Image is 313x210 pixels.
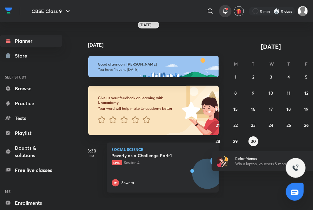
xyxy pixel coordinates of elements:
[112,148,214,151] p: Social Science
[304,122,309,128] abbr: September 26, 2025
[216,106,220,112] abbr: September 14, 2025
[284,88,294,98] button: September 11, 2025
[28,5,75,17] button: CBSE Class 9
[305,74,308,80] abbr: September 5, 2025
[284,104,294,114] button: September 18, 2025
[236,8,242,14] img: avatar
[112,160,201,165] p: Session 4
[269,122,273,128] abbr: September 24, 2025
[88,56,219,78] img: afternoon
[234,61,238,67] abbr: Monday
[252,74,254,80] abbr: September 2, 2025
[231,72,240,82] button: September 1, 2025
[140,23,152,28] h6: [DATE]
[302,104,311,114] button: September 19, 2025
[5,6,12,15] img: Company Logo
[286,106,291,112] abbr: September 18, 2025
[266,120,276,130] button: September 24, 2025
[284,72,294,82] button: September 4, 2025
[273,8,280,14] img: streak
[98,106,182,111] p: Your word will help make Unacademy better
[80,148,104,154] h5: 3:30
[261,42,281,51] span: [DATE]
[251,122,256,128] abbr: September 23, 2025
[302,88,311,98] button: September 12, 2025
[213,104,223,114] button: September 14, 2025
[217,90,219,96] abbr: September 7, 2025
[266,104,276,114] button: September 17, 2025
[292,164,299,172] img: ttu
[213,136,223,146] button: September 28, 2025
[233,122,238,128] abbr: September 22, 2025
[98,67,209,72] p: You have 1 event [DATE]
[161,86,219,135] img: feedback_image
[215,138,220,144] abbr: September 28, 2025
[233,138,238,144] abbr: September 29, 2025
[88,42,225,47] h4: [DATE]
[233,106,238,112] abbr: September 15, 2025
[231,88,240,98] button: September 8, 2025
[112,152,189,159] h5: Poverty as a Challenge Part-1
[234,90,237,96] abbr: September 8, 2025
[269,106,273,112] abbr: September 17, 2025
[98,96,182,105] h6: Give us your feedback on learning with Unacademy
[112,160,122,165] span: Live
[216,122,220,128] abbr: September 21, 2025
[266,88,276,98] button: September 10, 2025
[217,155,229,167] img: referral
[15,52,31,59] div: Store
[122,180,134,186] p: Shweta
[80,154,104,158] p: PM
[304,106,309,112] abbr: September 19, 2025
[287,74,290,80] abbr: September 4, 2025
[248,72,258,82] button: September 2, 2025
[251,106,256,112] abbr: September 16, 2025
[251,138,256,144] abbr: September 30, 2025
[5,6,12,17] a: Company Logo
[266,72,276,82] button: September 3, 2025
[248,88,258,98] button: September 9, 2025
[284,120,294,130] button: September 25, 2025
[287,61,290,67] abbr: Thursday
[213,120,223,130] button: September 21, 2025
[302,72,311,82] button: September 5, 2025
[231,136,240,146] button: September 29, 2025
[235,74,236,80] abbr: September 1, 2025
[302,120,311,130] button: September 26, 2025
[304,90,308,96] abbr: September 12, 2025
[298,6,308,16] img: Aarushi
[231,104,240,114] button: September 15, 2025
[98,62,209,66] h6: Good afternoon, [PERSON_NAME]
[248,136,258,146] button: September 30, 2025
[231,120,240,130] button: September 22, 2025
[269,61,274,67] abbr: Wednesday
[269,90,273,96] abbr: September 10, 2025
[234,6,244,16] button: avatar
[236,156,311,161] h6: Refer friends
[305,61,308,67] abbr: Friday
[287,90,290,96] abbr: September 11, 2025
[248,120,258,130] button: September 23, 2025
[286,122,291,128] abbr: September 25, 2025
[248,104,258,114] button: September 16, 2025
[270,74,272,80] abbr: September 3, 2025
[252,90,255,96] abbr: September 9, 2025
[213,88,223,98] button: September 7, 2025
[252,61,255,67] abbr: Tuesday
[236,161,311,167] p: Win a laptop, vouchers & more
